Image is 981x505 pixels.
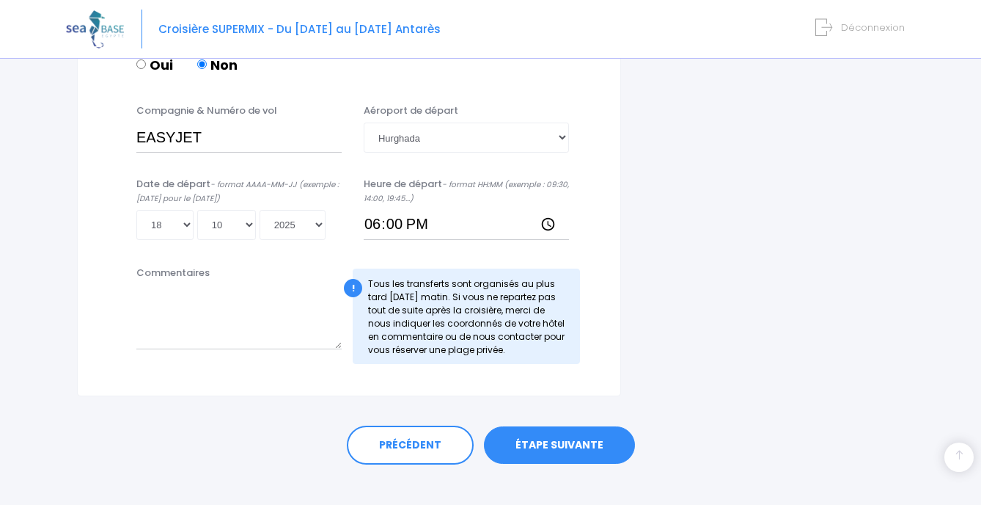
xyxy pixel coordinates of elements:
a: ÉTAPE SUIVANTE [484,426,635,465]
label: Date de départ [136,177,342,206]
label: Compagnie & Numéro de vol [136,103,277,118]
input: Oui [136,59,146,69]
span: Croisière SUPERMIX - Du [DATE] au [DATE] Antarès [158,21,441,37]
label: Non [197,55,238,75]
div: ! [344,279,362,297]
input: __:__ [364,210,569,239]
div: Tous les transferts sont organisés au plus tard [DATE] matin. Si vous ne repartez pas tout de sui... [353,269,580,364]
label: Commentaires [136,266,210,280]
label: Oui [136,55,173,75]
span: Déconnexion [841,21,905,34]
input: Non [197,59,207,69]
label: Heure de départ [364,177,569,206]
i: - format HH:MM (exemple : 09:30, 14:00, 19:45...) [364,179,569,205]
i: - format AAAA-MM-JJ (exemple : [DATE] pour le [DATE]) [136,179,339,205]
label: Aéroport de départ [364,103,458,118]
a: PRÉCÉDENT [347,426,474,465]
